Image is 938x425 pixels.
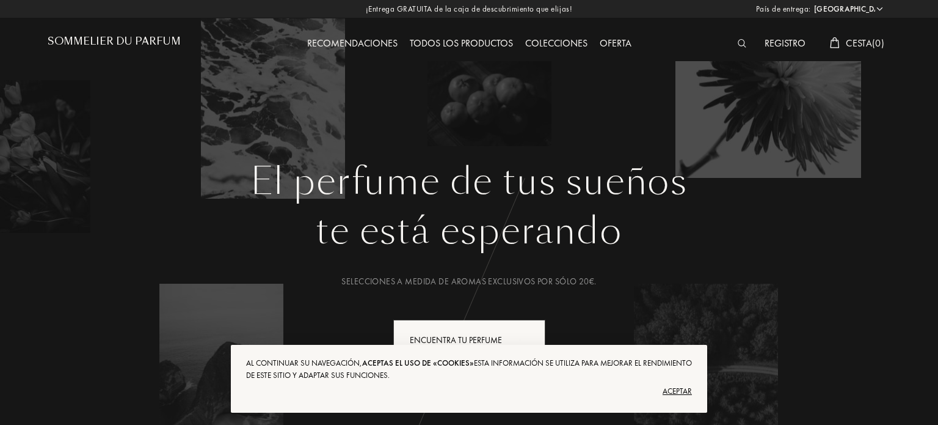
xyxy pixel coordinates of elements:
[246,357,692,382] div: Al continuar su navegación, Esta información se utiliza para mejorar el rendimiento de este sitio...
[758,37,812,50] a: Registro
[758,36,812,52] div: Registro
[301,37,404,50] a: Recomendaciones
[246,382,692,401] div: Aceptar
[57,275,881,288] div: Selecciones a medida de aromas exclusivos por sólo 20€.
[384,320,554,361] a: Encuentra tu perfumeanimation
[301,36,404,52] div: Recomendaciones
[594,36,638,52] div: Oferta
[57,204,881,259] div: te está esperando
[48,35,181,47] h1: Sommelier du Parfum
[393,320,545,361] div: Encuentra tu perfume
[404,36,519,52] div: Todos los productos
[830,37,840,48] img: cart_white.svg
[756,3,811,15] span: País de entrega:
[738,39,747,48] img: search_icn_white.svg
[404,37,519,50] a: Todos los productos
[57,160,881,204] h1: El perfume de tus sueños
[519,36,594,52] div: Colecciones
[519,37,594,50] a: Colecciones
[594,37,638,50] a: Oferta
[48,35,181,52] a: Sommelier du Parfum
[846,37,884,50] span: Cesta ( 0 )
[515,327,540,352] div: animation
[362,358,474,368] span: aceptas el uso de «cookies»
